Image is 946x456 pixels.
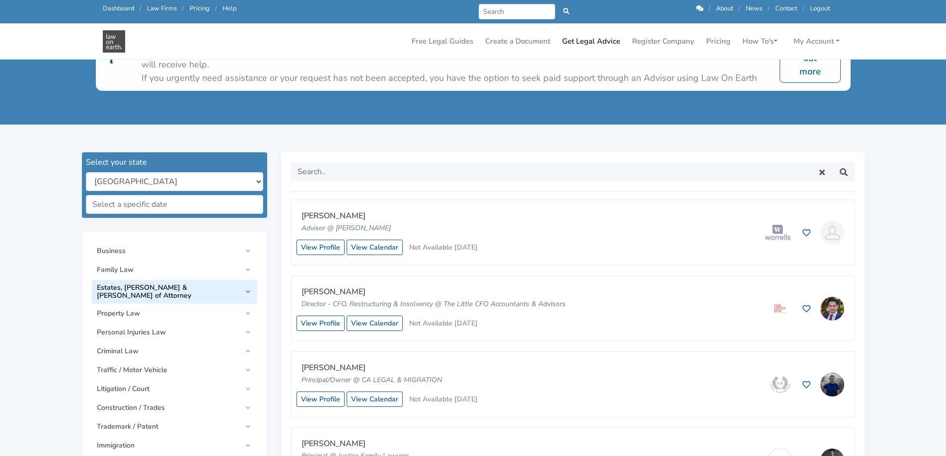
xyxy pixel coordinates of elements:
[215,4,217,13] span: /
[97,423,241,431] span: Trademark / Patent
[405,391,482,407] button: Not Available [DATE]
[86,156,263,168] div: Select your state
[738,32,782,51] a: How To's
[775,4,797,13] a: Contact
[746,4,762,13] a: News
[768,296,793,321] img: The Little CFO Accountants & Advisors
[820,373,844,396] img: Chioma Amaechi
[92,361,257,379] a: Traffic / Motor Vehicle
[768,4,770,13] span: /
[296,240,345,255] a: View Profile
[92,437,257,455] a: Immigration
[820,221,844,245] img: Kate Lee
[92,399,257,417] a: Construction / Trades
[92,305,257,323] a: Property Law
[481,32,554,51] a: Create a Document
[301,438,475,451] p: [PERSON_NAME]
[92,324,257,341] a: Personal Injuries Law
[92,342,257,360] a: Criminal Law
[97,247,241,255] span: Business
[810,4,830,13] a: Logout
[142,71,768,85] div: If you urgently need assistance or your request has not been accepted, you have the option to see...
[301,299,566,310] p: Director - CFO, Restructuring & Insolvency @ The Little CFO Accountants & Advisors
[190,4,210,13] a: Pricing
[92,261,257,279] a: Family Law
[347,391,403,407] a: View Calendar
[347,316,403,331] a: View Calendar
[92,242,257,260] a: Business
[97,266,241,274] span: Family Law
[97,442,241,450] span: Immigration
[802,4,804,13] span: /
[97,347,241,355] span: Criminal Law
[738,4,740,13] span: /
[716,4,733,13] a: About
[296,391,345,407] a: View Profile
[702,32,734,51] a: Pricing
[97,328,241,336] span: Personal Injuries Law
[763,220,792,245] img: Worrells
[182,4,184,13] span: /
[820,297,844,321] img: Adam Thorpe
[558,32,624,51] a: Get Legal Advice
[405,240,482,255] button: Not Available [DATE]
[103,4,134,13] a: Dashboard
[140,4,142,13] span: /
[86,195,263,214] input: Select a specific date
[790,32,844,51] a: My Account
[347,240,403,255] a: View Calendar
[97,404,241,412] span: Construction / Trades
[301,223,475,234] p: Advisor @ [PERSON_NAME]
[301,362,475,375] p: [PERSON_NAME]
[405,316,482,331] button: Not Available [DATE]
[479,4,556,19] input: Search
[92,380,257,398] a: Litigation / Court
[301,375,475,386] p: Principal/Owner @ CA LEGAL & MIGRATION
[768,372,793,397] img: CA LEGAL & MIGRATION
[97,385,241,393] span: Litigation / Court
[408,32,477,51] a: Free Legal Guides
[291,162,812,181] input: Search..
[301,210,475,223] p: [PERSON_NAME]
[296,316,345,331] a: View Profile
[709,4,711,13] span: /
[97,284,241,300] span: Estates, [PERSON_NAME] & [PERSON_NAME] of Attorney
[92,418,257,436] a: Trademark / Patent
[147,4,177,13] a: Law Firms
[222,4,236,13] a: Help
[628,32,698,51] a: Register Company
[301,286,566,299] p: [PERSON_NAME]
[103,30,125,53] img: Get Legal Advice in
[97,366,241,374] span: Traffic / Motor Vehicle
[92,280,257,304] a: Estates, [PERSON_NAME] & [PERSON_NAME] of Attorney
[97,310,241,318] span: Property Law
